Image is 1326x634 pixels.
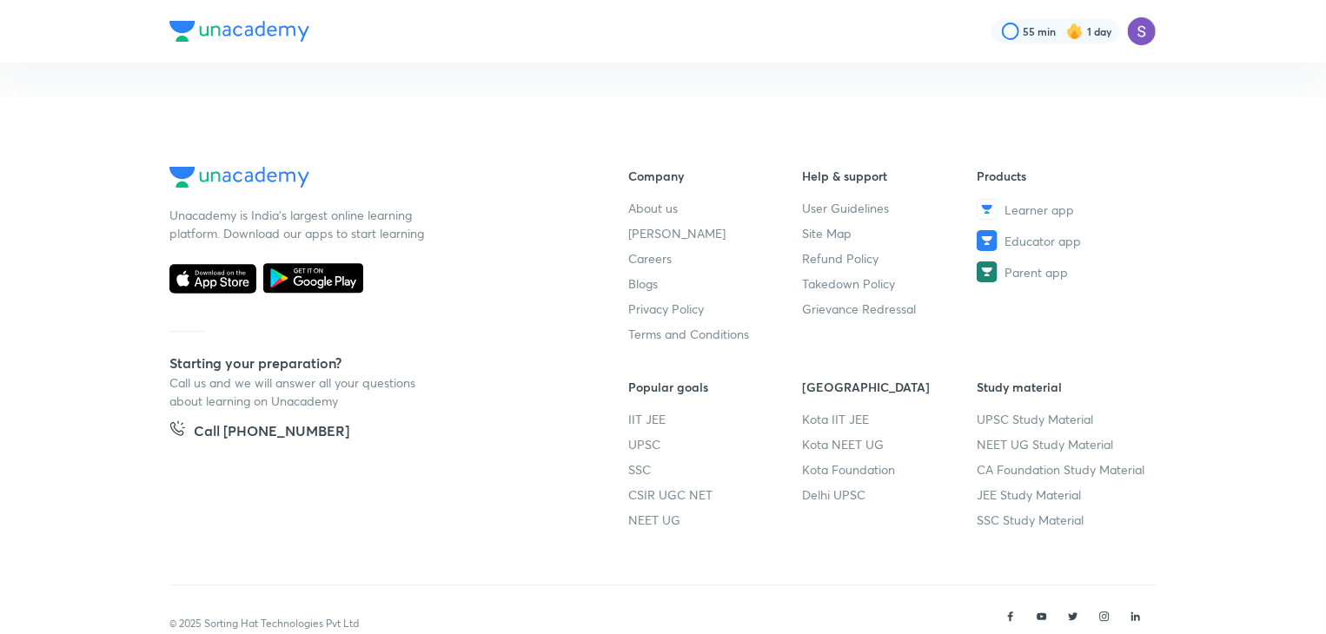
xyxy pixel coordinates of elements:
a: NEET UG Study Material [977,435,1151,453]
a: UPSC Study Material [977,410,1151,428]
a: SSC [628,460,803,479]
h6: [GEOGRAPHIC_DATA] [803,378,978,396]
a: IIT JEE [628,410,803,428]
span: Learner app [1004,201,1074,219]
h5: Starting your preparation? [169,353,573,373]
h6: Company [628,167,803,185]
a: Refund Policy [803,249,978,267]
img: Company Logo [169,167,309,188]
a: Call [PHONE_NUMBER] [169,420,349,445]
a: CSIR UGC NET [628,485,803,504]
h6: Study material [977,378,1151,396]
a: Blogs [628,274,803,293]
a: NEET UG [628,511,803,529]
a: Privacy Policy [628,300,803,318]
a: Takedown Policy [803,274,978,293]
a: Careers [628,249,803,267]
a: About us [628,199,803,217]
h5: Call [PHONE_NUMBER] [194,420,349,445]
img: Learner app [977,199,998,220]
a: JEE Study Material [977,485,1151,504]
img: streak [1066,23,1084,40]
a: Company Logo [169,167,573,192]
a: Kota IIT JEE [803,410,978,428]
h6: Popular goals [628,378,803,396]
a: Learner app [977,199,1151,220]
img: Educator app [977,230,998,251]
span: Educator app [1004,232,1081,250]
a: UPSC [628,435,803,453]
img: Company Logo [169,21,309,42]
img: Parent app [977,261,998,282]
p: © 2025 Sorting Hat Technologies Pvt Ltd [169,616,359,631]
a: Terms and Conditions [628,325,803,343]
a: CA Foundation Study Material [977,460,1151,479]
h6: Products [977,167,1151,185]
a: Delhi UPSC [803,485,978,504]
p: Call us and we will answer all your questions about learning on Unacademy [169,373,430,410]
a: Kota Foundation [803,460,978,479]
span: Careers [628,249,672,267]
p: Unacademy is India’s largest online learning platform. Download our apps to start learning [169,206,430,242]
a: Site Map [803,224,978,242]
a: SSC Study Material [977,511,1151,529]
a: User Guidelines [803,199,978,217]
a: Parent app [977,261,1151,282]
span: Parent app [1004,263,1068,281]
a: Kota NEET UG [803,435,978,453]
h6: Help & support [803,167,978,185]
a: [PERSON_NAME] [628,224,803,242]
a: Grievance Redressal [803,300,978,318]
img: Sapara Premji [1127,17,1157,46]
a: Educator app [977,230,1151,251]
